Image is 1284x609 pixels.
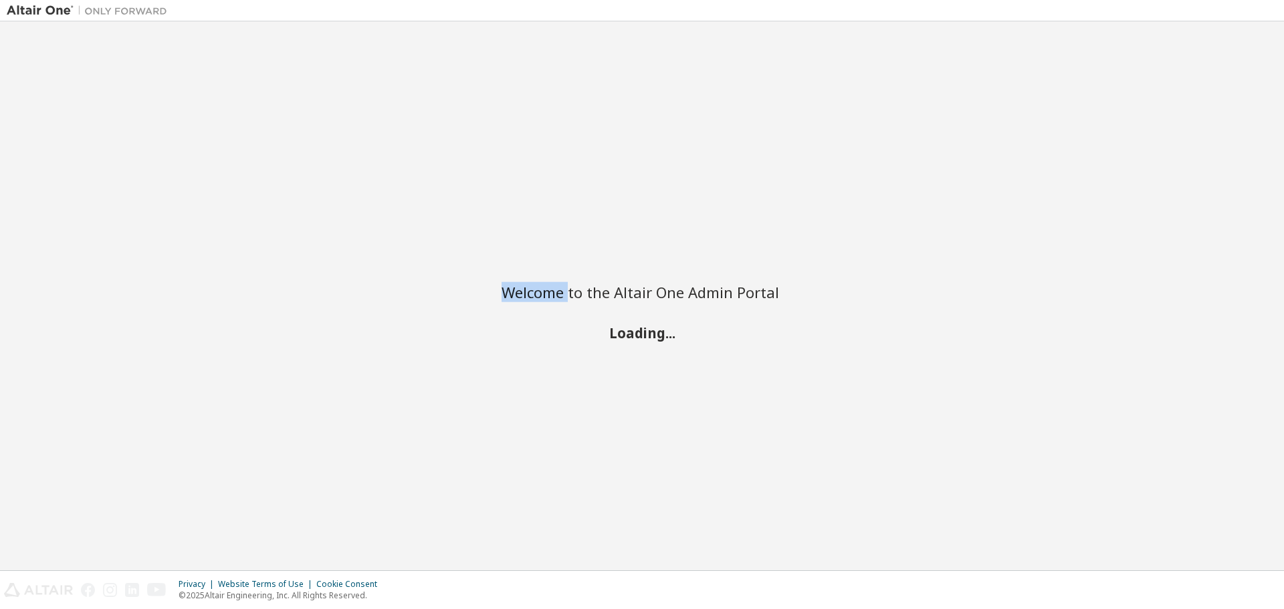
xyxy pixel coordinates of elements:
[316,579,385,590] div: Cookie Consent
[81,583,95,597] img: facebook.svg
[179,590,385,601] p: © 2025 Altair Engineering, Inc. All Rights Reserved.
[502,324,782,341] h2: Loading...
[502,283,782,301] h2: Welcome to the Altair One Admin Portal
[125,583,139,597] img: linkedin.svg
[147,583,167,597] img: youtube.svg
[179,579,218,590] div: Privacy
[103,583,117,597] img: instagram.svg
[7,4,174,17] img: Altair One
[218,579,316,590] div: Website Terms of Use
[4,583,73,597] img: altair_logo.svg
